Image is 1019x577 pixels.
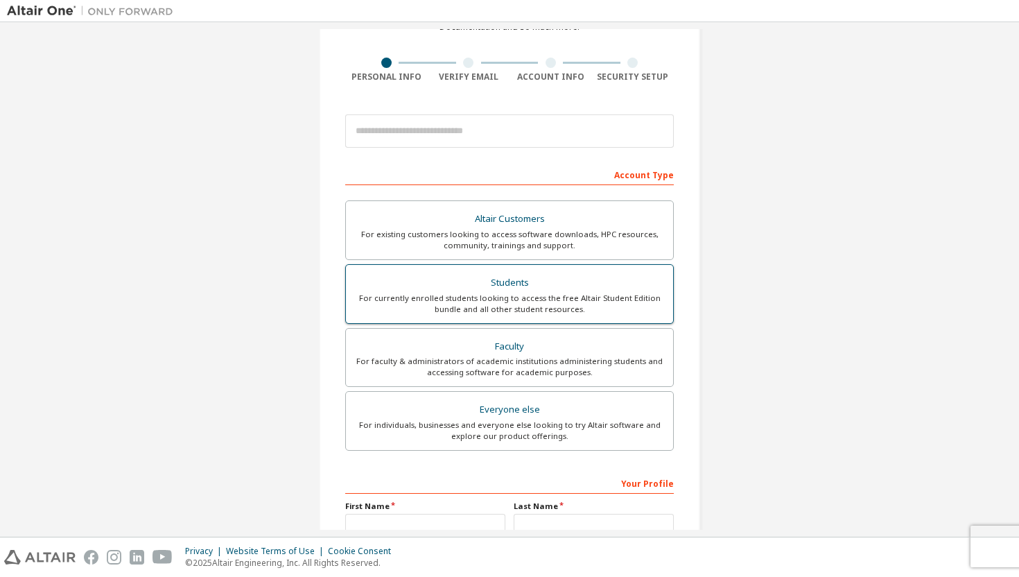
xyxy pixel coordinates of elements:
p: © 2025 Altair Engineering, Inc. All Rights Reserved. [185,557,399,569]
div: Everyone else [354,400,665,420]
img: altair_logo.svg [4,550,76,565]
div: Faculty [354,337,665,356]
div: Security Setup [592,71,674,83]
img: Altair One [7,4,180,18]
img: linkedin.svg [130,550,144,565]
div: Account Info [509,71,592,83]
div: For existing customers looking to access software downloads, HPC resources, community, trainings ... [354,229,665,251]
div: Account Type [345,163,674,185]
div: For individuals, businesses and everyone else looking to try Altair software and explore our prod... [354,420,665,442]
div: Verify Email [428,71,510,83]
div: Privacy [185,546,226,557]
div: Personal Info [345,71,428,83]
div: For faculty & administrators of academic institutions administering students and accessing softwa... [354,356,665,378]
div: Your Profile [345,472,674,494]
img: instagram.svg [107,550,121,565]
label: Last Name [514,501,674,512]
label: First Name [345,501,505,512]
div: Altair Customers [354,209,665,229]
div: For currently enrolled students looking to access the free Altair Student Edition bundle and all ... [354,293,665,315]
div: Students [354,273,665,293]
div: Website Terms of Use [226,546,328,557]
img: facebook.svg [84,550,98,565]
div: Cookie Consent [328,546,399,557]
img: youtube.svg [153,550,173,565]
